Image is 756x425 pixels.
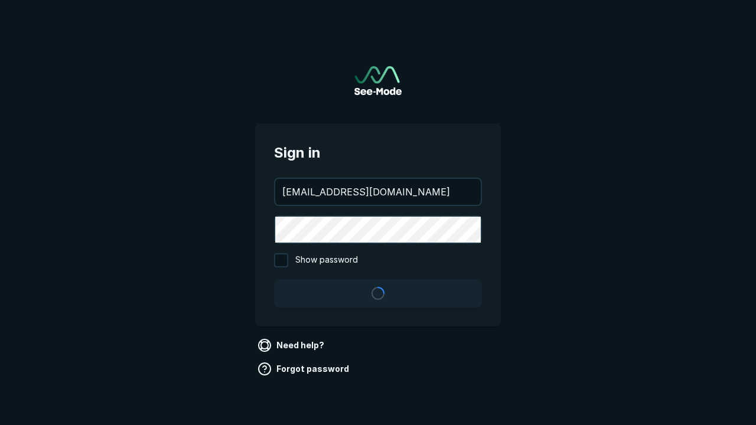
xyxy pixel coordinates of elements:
span: Show password [295,253,358,267]
a: Forgot password [255,359,354,378]
span: Sign in [274,142,482,164]
a: Go to sign in [354,66,402,95]
img: See-Mode Logo [354,66,402,95]
a: Need help? [255,336,329,355]
input: your@email.com [275,179,481,205]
